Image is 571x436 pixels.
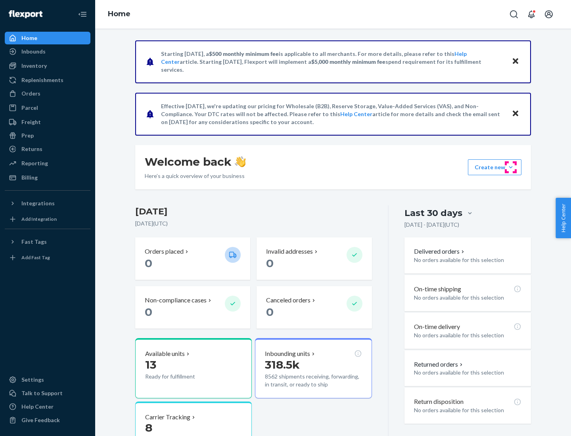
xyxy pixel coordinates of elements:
[5,74,90,86] a: Replenishments
[5,414,90,426] button: Give Feedback
[257,286,372,329] button: Canceled orders 0
[255,338,372,398] button: Inbounding units318.5k8562 shipments receiving, forwarding, in transit, or ready to ship
[266,305,274,319] span: 0
[5,101,90,114] a: Parcel
[468,159,521,175] button: Create new
[414,294,521,302] p: No orders available for this selection
[21,90,40,98] div: Orders
[266,247,313,256] p: Invalid addresses
[5,32,90,44] a: Home
[266,296,310,305] p: Canceled orders
[145,358,156,371] span: 13
[145,349,185,358] p: Available units
[5,400,90,413] a: Help Center
[5,45,90,58] a: Inbounds
[265,349,310,358] p: Inbounding units
[108,10,130,18] a: Home
[414,285,461,294] p: On-time shipping
[145,373,218,381] p: Ready for fulfillment
[102,3,137,26] ol: breadcrumbs
[265,373,362,388] p: 8562 shipments receiving, forwarding, in transit, or ready to ship
[21,62,47,70] div: Inventory
[21,76,63,84] div: Replenishments
[506,6,522,22] button: Open Search Box
[21,174,38,182] div: Billing
[21,159,48,167] div: Reporting
[21,403,54,411] div: Help Center
[21,34,37,42] div: Home
[145,172,246,180] p: Here’s a quick overview of your business
[266,256,274,270] span: 0
[5,235,90,248] button: Fast Tags
[21,416,60,424] div: Give Feedback
[135,286,250,329] button: Non-compliance cases 0
[161,102,504,126] p: Effective [DATE], we're updating our pricing for Wholesale (B2B), Reserve Storage, Value-Added Se...
[9,10,42,18] img: Flexport logo
[5,129,90,142] a: Prep
[21,376,44,384] div: Settings
[145,296,207,305] p: Non-compliance cases
[510,108,521,120] button: Close
[414,360,464,369] button: Returned orders
[5,213,90,226] a: Add Integration
[5,171,90,184] a: Billing
[75,6,90,22] button: Close Navigation
[541,6,557,22] button: Open account menu
[21,389,63,397] div: Talk to Support
[21,48,46,55] div: Inbounds
[135,338,252,398] button: Available units13Ready for fulfillment
[414,369,521,377] p: No orders available for this selection
[21,216,57,222] div: Add Integration
[161,50,504,74] p: Starting [DATE], a is applicable to all merchants. For more details, please refer to this article...
[21,104,38,112] div: Parcel
[340,111,372,117] a: Help Center
[404,207,462,219] div: Last 30 days
[414,256,521,264] p: No orders available for this selection
[5,251,90,264] a: Add Fast Tag
[145,256,152,270] span: 0
[5,157,90,170] a: Reporting
[510,56,521,67] button: Close
[265,358,300,371] span: 318.5k
[145,413,190,422] p: Carrier Tracking
[556,198,571,238] button: Help Center
[21,199,55,207] div: Integrations
[209,50,279,57] span: $500 monthly minimum fee
[5,59,90,72] a: Inventory
[414,331,521,339] p: No orders available for this selection
[21,118,41,126] div: Freight
[21,145,42,153] div: Returns
[414,322,460,331] p: On-time delivery
[414,397,464,406] p: Return disposition
[5,373,90,386] a: Settings
[414,406,521,414] p: No orders available for this selection
[404,221,459,229] p: [DATE] - [DATE] ( UTC )
[523,6,539,22] button: Open notifications
[21,132,34,140] div: Prep
[135,220,372,228] p: [DATE] ( UTC )
[235,156,246,167] img: hand-wave emoji
[135,205,372,218] h3: [DATE]
[135,237,250,280] button: Orders placed 0
[145,305,152,319] span: 0
[145,155,246,169] h1: Welcome back
[21,254,50,261] div: Add Fast Tag
[145,247,184,256] p: Orders placed
[414,247,466,256] button: Delivered orders
[5,87,90,100] a: Orders
[5,197,90,210] button: Integrations
[5,387,90,400] a: Talk to Support
[257,237,372,280] button: Invalid addresses 0
[311,58,385,65] span: $5,000 monthly minimum fee
[145,421,152,434] span: 8
[5,116,90,128] a: Freight
[5,143,90,155] a: Returns
[21,238,47,246] div: Fast Tags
